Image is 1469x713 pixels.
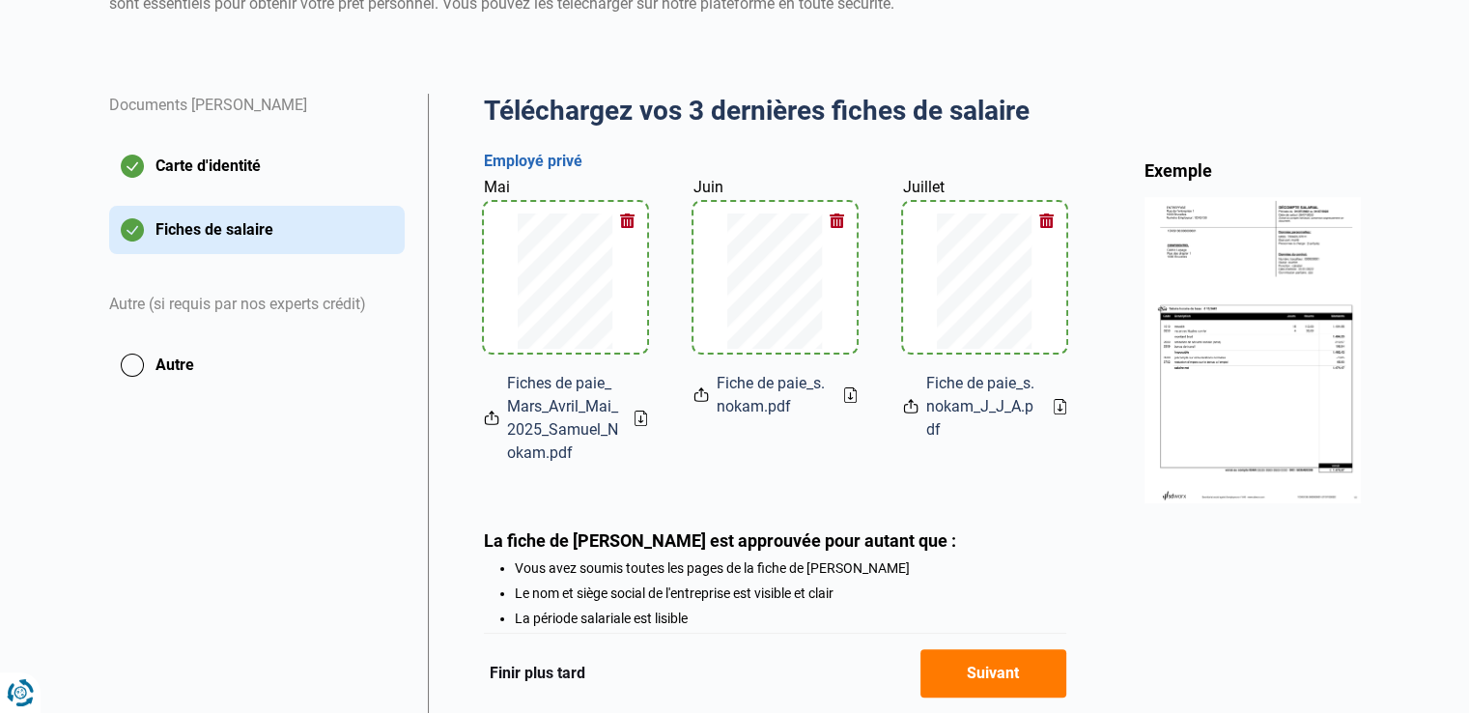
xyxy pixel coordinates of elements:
[717,372,829,418] span: Fiche de paie_s.nokam.pdf
[484,530,1066,551] div: La fiche de [PERSON_NAME] est approuvée pour autant que :
[1144,197,1361,502] img: income
[515,611,1066,626] li: La période salariale est lisible
[484,94,1066,128] h2: Téléchargez vos 3 dernières fiches de salaire
[109,206,405,254] button: Fiches de salaire
[1144,159,1361,182] div: Exemple
[484,152,1066,172] h3: Employé privé
[109,270,405,341] div: Autre (si requis par nos experts crédit)
[635,411,647,426] a: Download
[484,176,510,199] label: Mai
[109,94,405,142] div: Documents [PERSON_NAME]
[109,341,405,389] button: Autre
[1054,399,1066,414] a: Download
[920,649,1066,698] button: Suivant
[515,585,1066,601] li: Le nom et siège social de l'entreprise est visible et clair
[926,372,1038,442] span: Fiche de paie_s.nokam_J_J_A.pdf
[109,142,405,190] button: Carte d'identité
[844,387,857,403] a: Download
[693,176,723,199] label: Juin
[484,661,591,686] button: Finir plus tard
[515,560,1066,576] li: Vous avez soumis toutes les pages de la fiche de [PERSON_NAME]
[903,176,945,199] label: Juillet
[507,372,619,465] span: Fiches de paie_Mars_Avril_Mai_2025_Samuel_Nokam.pdf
